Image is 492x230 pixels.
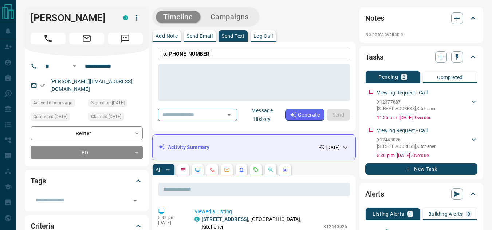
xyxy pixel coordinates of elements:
span: Active 16 hours ago [33,99,72,106]
span: Signed up [DATE] [91,99,125,106]
button: New Task [365,163,477,175]
div: condos.ca [194,217,200,222]
p: X12377887 [377,99,436,105]
div: Tasks [365,48,477,66]
h1: [PERSON_NAME] [31,12,112,24]
p: Add Note [156,33,178,39]
p: [DATE] [326,144,339,151]
div: X12443026[STREET_ADDRESS],Kitchener [377,135,477,151]
div: condos.ca [123,15,128,20]
p: To: [158,48,350,60]
div: Alerts [365,185,477,203]
span: [PHONE_NUMBER] [167,51,211,57]
a: [STREET_ADDRESS] [202,216,248,222]
div: Renter [31,126,143,140]
p: 11:25 a.m. [DATE] - Overdue [377,114,477,121]
div: Notes [365,9,477,27]
p: Viewing Request - Call [377,127,428,134]
p: All [156,167,161,172]
h2: Notes [365,12,384,24]
div: Fri Oct 03 2025 [88,99,143,109]
p: Viewing Request - Call [377,89,428,97]
div: Tags [31,172,143,190]
div: TBD [31,146,143,159]
h2: Tasks [365,51,383,63]
p: Send Email [186,33,213,39]
span: Contacted [DATE] [33,113,67,120]
span: Claimed [DATE] [91,113,121,120]
button: Open [130,195,140,206]
p: 5:36 p.m. [DATE] - Overdue [377,152,477,159]
svg: Lead Browsing Activity [195,167,201,173]
p: X12443026 [377,137,436,143]
div: Sat Oct 04 2025 [31,113,85,123]
p: 1 [409,211,412,217]
button: Open [70,62,79,70]
svg: Emails [224,167,230,173]
p: Completed [437,75,463,80]
span: Call [31,33,66,44]
span: Email [69,33,104,44]
svg: Opportunities [268,167,273,173]
p: [DATE] [158,220,184,225]
svg: Calls [209,167,215,173]
h2: Alerts [365,188,384,200]
p: Viewed a Listing [194,208,347,215]
svg: Requests [253,167,259,173]
svg: Listing Alerts [239,167,244,173]
p: [STREET_ADDRESS] , Kitchener [377,105,436,112]
button: Timeline [156,11,200,23]
p: [STREET_ADDRESS] , Kitchener [377,143,436,150]
p: Log Call [253,33,273,39]
p: 0 [467,211,470,217]
button: Message History [239,105,285,125]
div: Activity Summary[DATE] [158,141,350,154]
p: Building Alerts [428,211,463,217]
a: [PERSON_NAME][EMAIL_ADDRESS][DOMAIN_NAME] [50,78,133,92]
svg: Agent Actions [282,167,288,173]
div: Sat Oct 04 2025 [88,113,143,123]
p: Pending [378,74,398,80]
p: No notes available [365,31,477,38]
p: X12443026 [323,223,347,230]
svg: Notes [180,167,186,173]
p: 2 [402,74,405,80]
p: Listing Alerts [373,211,404,217]
div: X12377887[STREET_ADDRESS],Kitchener [377,97,477,113]
span: Message [108,33,143,44]
div: Sun Oct 12 2025 [31,99,85,109]
button: Open [224,110,234,120]
svg: Email Verified [40,83,45,88]
p: Activity Summary [168,144,209,151]
h2: Tags [31,175,46,187]
p: Send Text [221,33,245,39]
button: Generate [285,109,324,121]
button: Campaigns [203,11,256,23]
p: 5:42 pm [158,215,184,220]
